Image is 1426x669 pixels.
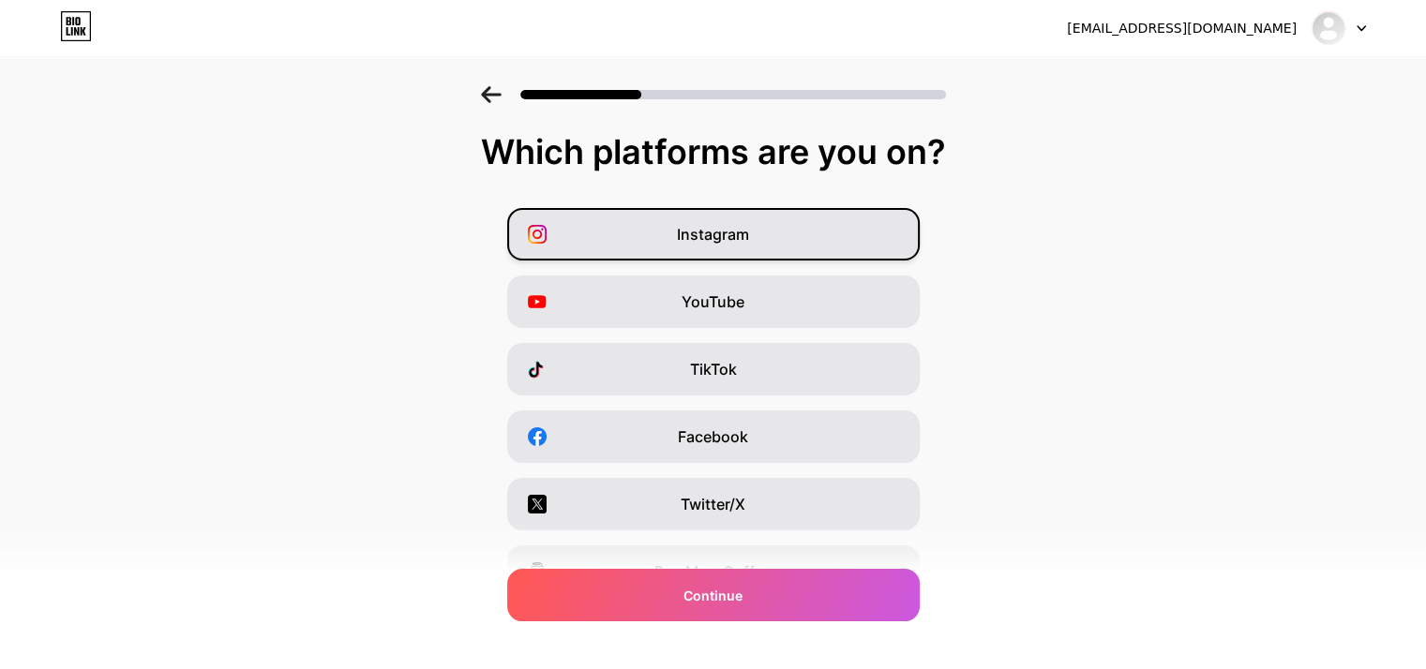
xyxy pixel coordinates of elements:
span: YouTube [682,290,744,313]
span: Instagram [677,223,749,245]
span: Buy Me a Coffee [654,560,772,583]
span: Snapchat [679,628,747,650]
span: Twitter/X [681,493,745,515]
span: Facebook [678,425,748,448]
div: [EMAIL_ADDRESS][DOMAIN_NAME] [1067,19,1297,38]
span: Continue [683,586,743,605]
div: Which platforms are you on? [19,133,1407,171]
img: maysuoidienairdog [1311,10,1346,46]
span: TikTok [690,358,737,380]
